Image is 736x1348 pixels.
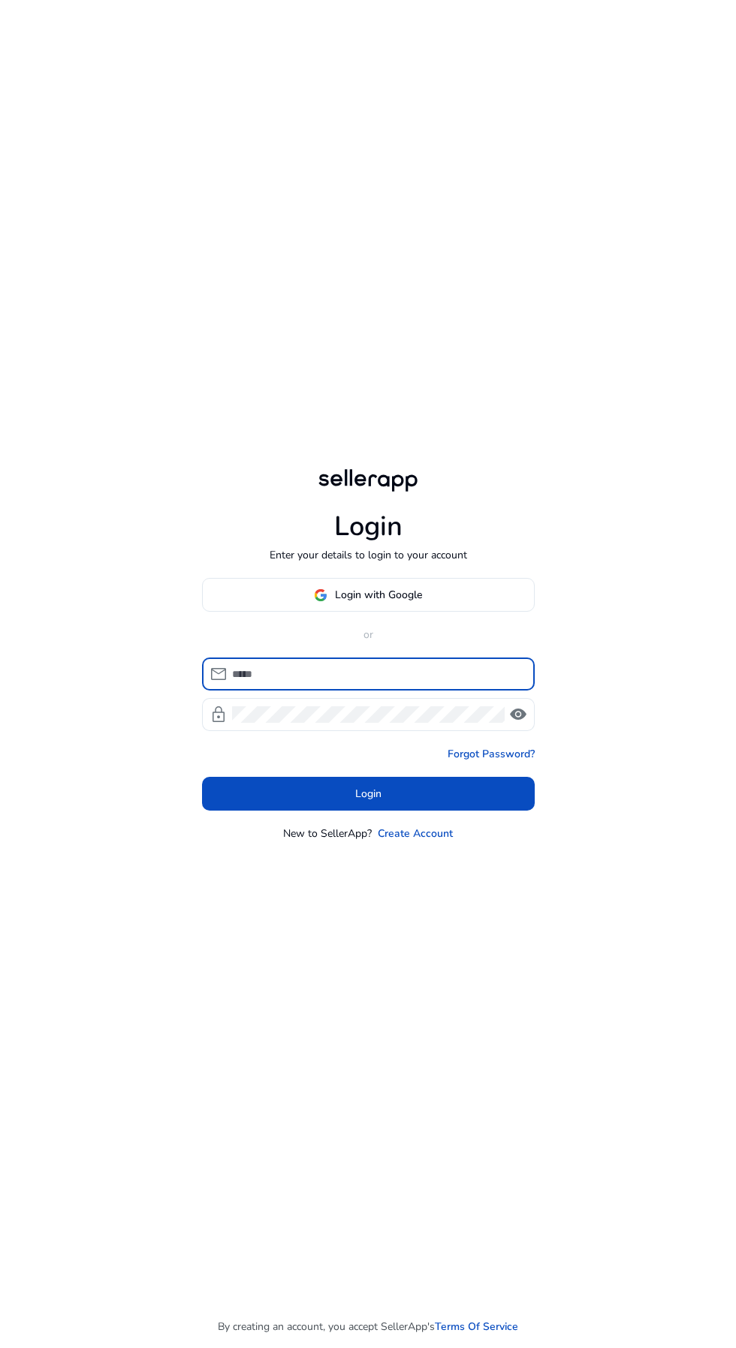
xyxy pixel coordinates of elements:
span: lock [210,706,228,724]
p: New to SellerApp? [283,826,372,841]
button: Login with Google [202,578,535,612]
span: visibility [509,706,527,724]
button: Login [202,777,535,811]
span: mail [210,665,228,683]
h1: Login [334,510,403,543]
span: Login with Google [335,587,422,603]
a: Terms Of Service [435,1319,518,1334]
p: or [202,627,535,642]
a: Create Account [378,826,453,841]
a: Forgot Password? [448,746,535,762]
span: Login [355,786,382,802]
img: google-logo.svg [314,588,327,602]
p: Enter your details to login to your account [270,547,467,563]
